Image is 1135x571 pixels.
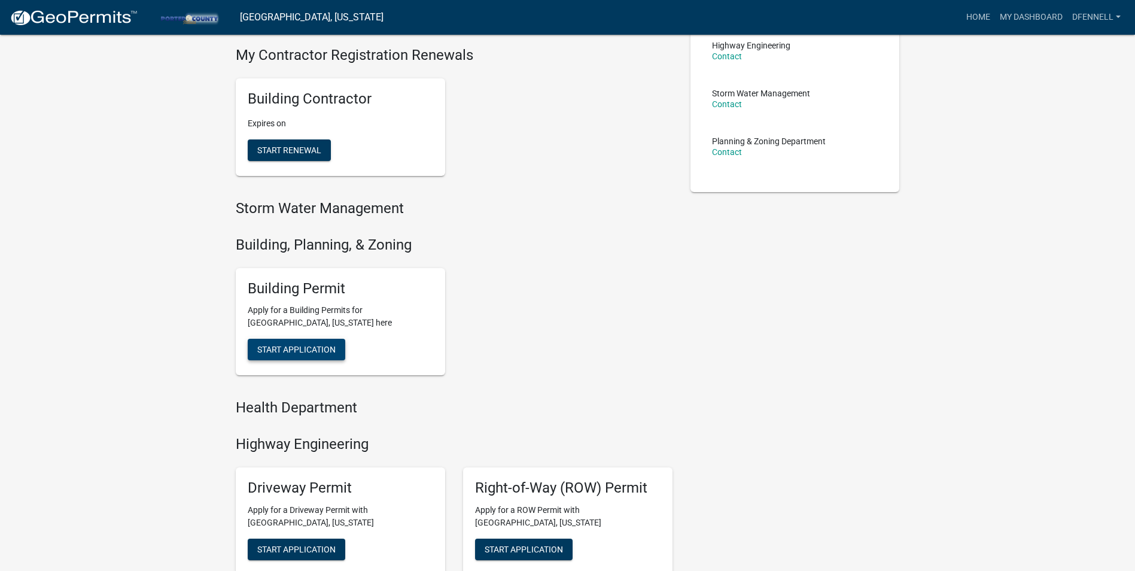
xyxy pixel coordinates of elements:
a: My Dashboard [995,6,1067,29]
a: Contact [712,147,742,157]
h4: Building, Planning, & Zoning [236,236,673,254]
a: Contact [712,51,742,61]
span: Start Application [257,345,336,354]
h5: Building Contractor [248,90,433,108]
a: dfennell [1067,6,1125,29]
h5: Right-of-Way (ROW) Permit [475,479,661,497]
a: [GEOGRAPHIC_DATA], [US_STATE] [240,7,384,28]
h5: Driveway Permit [248,479,433,497]
p: Apply for a Building Permits for [GEOGRAPHIC_DATA], [US_STATE] here [248,304,433,329]
p: Expires on [248,117,433,130]
p: Storm Water Management [712,89,810,98]
span: Start Application [257,544,336,554]
span: Start Renewal [257,145,321,155]
img: Porter County, Indiana [147,9,230,25]
button: Start Application [248,339,345,360]
h4: My Contractor Registration Renewals [236,47,673,64]
p: Highway Engineering [712,41,790,50]
button: Start Application [475,539,573,560]
span: Start Application [485,544,563,554]
h4: Storm Water Management [236,200,673,217]
wm-registration-list-section: My Contractor Registration Renewals [236,47,673,186]
p: Planning & Zoning Department [712,137,826,145]
h4: Health Department [236,399,673,417]
button: Start Renewal [248,139,331,161]
p: Apply for a ROW Permit with [GEOGRAPHIC_DATA], [US_STATE] [475,504,661,529]
a: Contact [712,99,742,109]
a: Home [961,6,995,29]
h4: Highway Engineering [236,436,673,453]
h5: Building Permit [248,280,433,297]
button: Start Application [248,539,345,560]
p: Apply for a Driveway Permit with [GEOGRAPHIC_DATA], [US_STATE] [248,504,433,529]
